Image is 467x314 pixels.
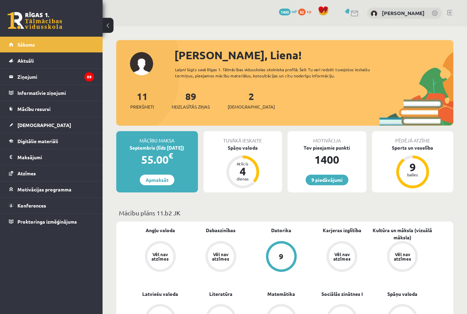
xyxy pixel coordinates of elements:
[17,149,94,165] legend: Maksājumi
[292,9,297,14] span: mP
[17,218,77,225] span: Proktoringa izmēģinājums
[372,241,433,273] a: Vēl nav atzīmes
[169,151,173,161] span: €
[393,252,412,261] div: Vēl nav atzīmes
[172,103,210,110] span: Neizlasītās ziņas
[387,290,417,298] a: Spāņu valoda
[312,241,372,273] a: Vēl nav atzīmes
[203,144,282,151] div: Spāņu valoda
[402,173,423,177] div: balles
[9,149,94,165] a: Maksājumi
[332,252,351,261] div: Vēl nav atzīmes
[175,66,377,79] div: Laipni lūgts savā Rīgas 1. Tālmācības vidusskolas skolnieka profilā. Šeit Tu vari redzēt tuvojošo...
[228,90,275,110] a: 2[DEMOGRAPHIC_DATA]
[17,170,36,176] span: Atzīmes
[9,198,94,213] a: Konferences
[9,53,94,68] a: Aktuāli
[151,252,170,261] div: Vēl nav atzīmes
[372,227,433,241] a: Kultūra un māksla (vizuālā māksla)
[142,290,178,298] a: Latviešu valoda
[279,9,297,14] a: 1400 mP
[17,58,34,64] span: Aktuāli
[203,144,282,189] a: Spāņu valoda Atlicis 4 dienas
[298,9,315,14] a: 82 xp
[9,101,94,117] a: Mācību resursi
[17,186,71,192] span: Motivācijas programma
[251,241,311,273] a: 9
[17,41,35,48] span: Sākums
[9,117,94,133] a: [DEMOGRAPHIC_DATA]
[298,9,306,15] span: 82
[9,85,94,101] a: Informatīvie ziņojumi
[130,90,154,110] a: 11Priekšmeti
[17,69,94,85] legend: Ziņojumi
[17,122,71,128] span: [DEMOGRAPHIC_DATA]
[140,175,174,185] a: Apmaksāt
[146,227,175,234] a: Angļu valoda
[130,103,154,110] span: Priekšmeti
[130,241,190,273] a: Vēl nav atzīmes
[119,208,451,217] p: Mācību plāns 11.b2 JK
[9,133,94,149] a: Digitālie materiāli
[288,131,366,144] div: Motivācija
[116,131,198,144] div: Mācību maksa
[271,227,291,234] a: Datorika
[206,227,236,234] a: Dabaszinības
[232,177,253,181] div: dienas
[307,9,311,14] span: xp
[323,227,361,234] a: Karjeras izglītība
[211,252,230,261] div: Vēl nav atzīmes
[17,202,46,209] span: Konferences
[9,37,94,52] a: Sākums
[372,144,454,189] a: Sports un veselība 9 balles
[232,166,253,177] div: 4
[232,162,253,166] div: Atlicis
[116,144,198,151] div: Septembris (līdz [DATE])
[9,69,94,85] a: Ziņojumi89
[17,138,58,144] span: Digitālie materiāli
[84,72,94,81] i: 89
[17,106,51,112] span: Mācību resursi
[209,290,232,298] a: Literatūra
[174,47,453,63] div: [PERSON_NAME], Liena!
[371,10,377,17] img: Liena Lūsīte
[9,214,94,229] a: Proktoringa izmēģinājums
[17,85,94,101] legend: Informatīvie ziņojumi
[9,165,94,181] a: Atzīmes
[267,290,295,298] a: Matemātika
[306,175,348,185] a: 9 piedāvājumi
[372,144,454,151] div: Sports un veselība
[288,151,366,168] div: 1400
[288,144,366,151] div: Tev pieejamie punkti
[203,131,282,144] div: Tuvākā ieskaite
[116,151,198,168] div: 55.00
[372,131,454,144] div: Pēdējā atzīme
[279,9,291,15] span: 1400
[9,181,94,197] a: Motivācijas programma
[172,90,210,110] a: 89Neizlasītās ziņas
[402,162,423,173] div: 9
[279,253,283,260] div: 9
[382,10,425,16] a: [PERSON_NAME]
[321,290,363,298] a: Sociālās zinātnes I
[228,103,275,110] span: [DEMOGRAPHIC_DATA]
[190,241,251,273] a: Vēl nav atzīmes
[8,12,62,29] a: Rīgas 1. Tālmācības vidusskola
